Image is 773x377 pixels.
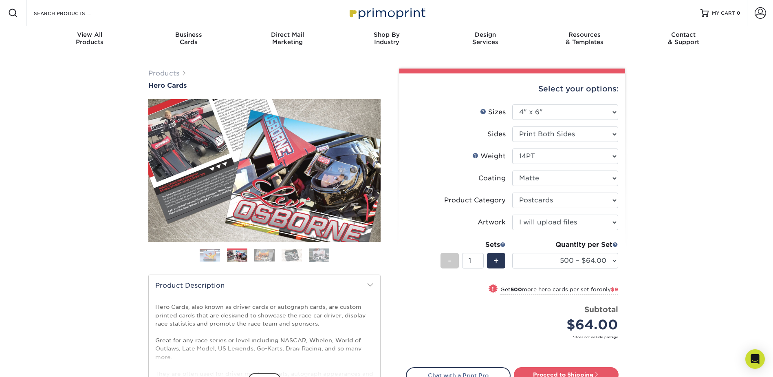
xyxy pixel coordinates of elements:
a: Shop ByIndustry [337,26,436,52]
img: Hero Cards 01 [200,249,220,262]
h2: Product Description [149,275,380,296]
input: SEARCH PRODUCTS..... [33,8,112,18]
div: $64.00 [518,315,618,335]
img: Hero Cards 02 [227,250,247,262]
div: Cards [139,31,238,46]
div: Product Category [444,195,506,205]
div: Quantity per Set [512,240,618,250]
small: *Does not include postage [412,335,618,339]
span: Design [436,31,535,38]
span: Direct Mail [238,31,337,38]
div: & Templates [535,31,634,46]
span: 0 [737,10,740,16]
div: Sides [487,129,506,139]
span: View All [40,31,139,38]
span: $9 [611,286,618,293]
a: DesignServices [436,26,535,52]
span: Contact [634,31,733,38]
span: only [599,286,618,293]
a: Hero Cards [148,82,381,89]
div: Products [40,31,139,46]
img: Primoprint [346,4,427,22]
strong: Subtotal [584,305,618,314]
img: Hero Cards 02 [148,99,381,242]
div: Weight [472,151,506,161]
div: Artwork [478,217,506,227]
div: Sets [440,240,506,250]
span: ! [492,285,494,293]
div: Select your options: [406,73,619,104]
a: View AllProducts [40,26,139,52]
a: Direct MailMarketing [238,26,337,52]
div: Coating [478,173,506,183]
span: Shop By [337,31,436,38]
img: Hero Cards 04 [282,249,302,262]
a: Products [148,69,179,77]
div: Industry [337,31,436,46]
iframe: Google Customer Reviews [2,352,69,374]
span: Resources [535,31,634,38]
div: Marketing [238,31,337,46]
img: Hero Cards 05 [309,248,329,262]
span: - [448,255,451,267]
div: & Support [634,31,733,46]
span: + [493,255,499,267]
div: Sizes [480,107,506,117]
span: Business [139,31,238,38]
div: Services [436,31,535,46]
a: Contact& Support [634,26,733,52]
div: Open Intercom Messenger [745,349,765,369]
a: BusinessCards [139,26,238,52]
a: Resources& Templates [535,26,634,52]
strong: 500 [511,286,522,293]
img: Hero Cards 03 [254,249,275,262]
span: MY CART [712,10,735,17]
small: Get more hero cards per set for [500,286,618,295]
